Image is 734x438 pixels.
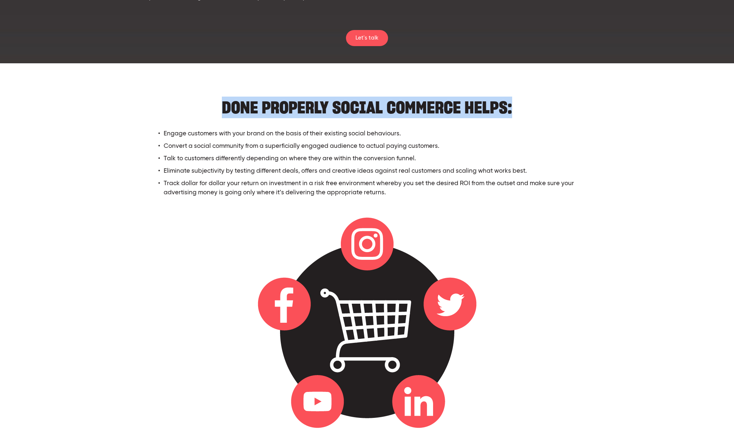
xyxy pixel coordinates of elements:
[164,142,585,151] p: Convert a social community from a superficially engaged audience to actual paying customers.
[257,213,477,433] img: Social-Commerce.png
[346,30,388,46] a: Let's talk
[164,154,585,164] p: Talk to customers differently depending on where they are within the conversion funnel.
[164,129,585,139] p: Engage customers with your brand on the basis of their existing social behaviours.
[164,166,585,176] p: Eliminate subjectivity by testing different deals, offers and creative ideas against real custome...
[149,93,585,115] h2: DONE PROPERLY SOCIAL COMMERCE HELPS:
[164,179,585,198] p: Track dollar for dollar your return on investment in a risk free environment whereby you set the ...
